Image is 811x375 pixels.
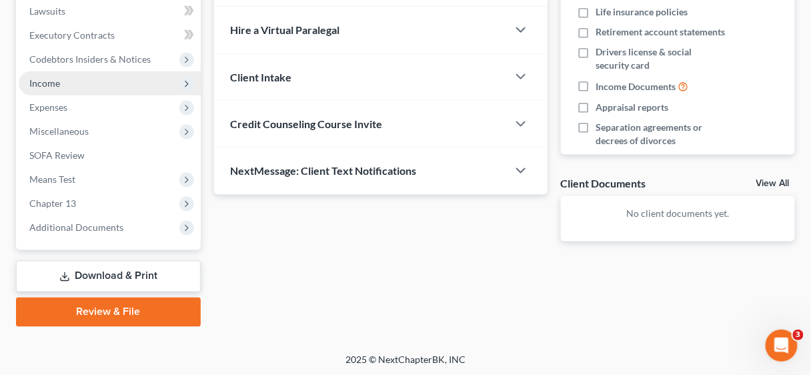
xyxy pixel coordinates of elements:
span: Means Test [29,173,75,185]
span: Drivers license & social security card [596,45,725,72]
span: Lawsuits [29,5,65,17]
a: Download & Print [16,261,201,292]
span: Chapter 13 [29,198,76,209]
span: Life insurance policies [596,5,688,19]
span: Miscellaneous [29,125,89,137]
a: SOFA Review [19,143,201,167]
p: No client documents yet. [572,207,784,220]
a: Review & File [16,298,201,327]
span: Additional Documents [29,222,123,233]
span: Hire a Virtual Paralegal [230,23,339,36]
span: Appraisal reports [596,101,668,114]
span: Codebtors Insiders & Notices [29,53,151,65]
span: Client Intake [230,71,291,83]
a: Executory Contracts [19,23,201,47]
span: 3 [793,330,804,340]
a: View All [756,179,790,188]
span: NextMessage: Client Text Notifications [230,164,416,177]
span: Income [29,77,60,89]
div: Client Documents [561,176,646,190]
span: Expenses [29,101,67,113]
span: Credit Counseling Course Invite [230,117,382,130]
span: Executory Contracts [29,29,115,41]
span: Separation agreements or decrees of divorces [596,121,725,147]
iframe: Intercom live chat [766,330,798,362]
span: Income Documents [596,80,676,93]
span: SOFA Review [29,149,85,161]
span: Retirement account statements [596,25,725,39]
